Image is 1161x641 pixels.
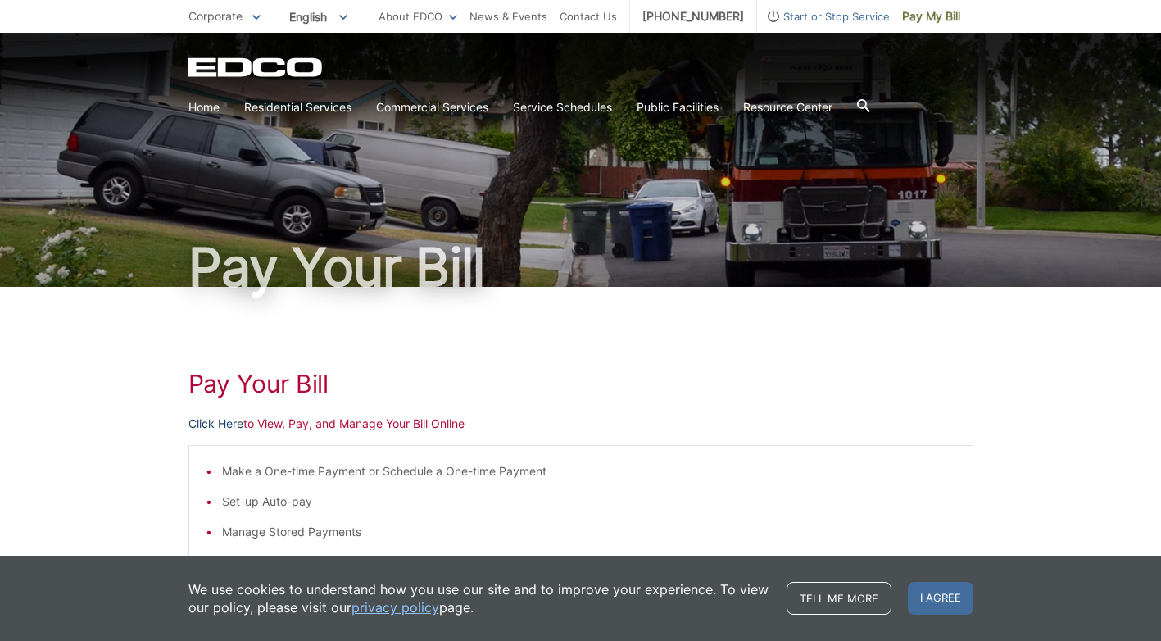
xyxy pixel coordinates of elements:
[513,98,612,116] a: Service Schedules
[637,98,719,116] a: Public Facilities
[469,7,547,25] a: News & Events
[560,7,617,25] a: Contact Us
[376,98,488,116] a: Commercial Services
[188,9,243,23] span: Corporate
[908,582,973,615] span: I agree
[222,462,956,480] li: Make a One-time Payment or Schedule a One-time Payment
[188,57,324,77] a: EDCD logo. Return to the homepage.
[902,7,960,25] span: Pay My Bill
[787,582,891,615] a: Tell me more
[222,553,956,571] li: Go Paperless
[743,98,832,116] a: Resource Center
[379,7,457,25] a: About EDCO
[188,415,243,433] a: Click Here
[222,493,956,511] li: Set-up Auto-pay
[351,598,439,616] a: privacy policy
[188,241,973,293] h1: Pay Your Bill
[188,369,973,398] h1: Pay Your Bill
[188,98,220,116] a: Home
[188,580,770,616] p: We use cookies to understand how you use our site and to improve your experience. To view our pol...
[222,523,956,541] li: Manage Stored Payments
[244,98,351,116] a: Residential Services
[188,415,973,433] p: to View, Pay, and Manage Your Bill Online
[277,3,360,30] span: English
